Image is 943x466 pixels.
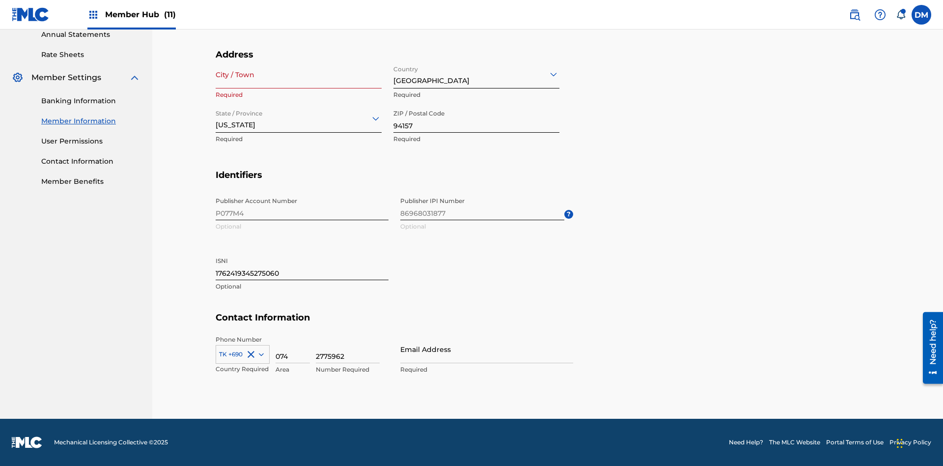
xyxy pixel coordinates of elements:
[41,116,140,126] a: Member Information
[216,135,382,144] p: Required
[12,72,24,84] img: Member Settings
[400,365,573,374] p: Required
[216,170,880,193] h5: Identifiers
[393,59,418,74] label: Country
[216,90,382,99] p: Required
[41,136,140,146] a: User Permissions
[216,103,262,118] label: State / Province
[41,156,140,167] a: Contact Information
[31,72,101,84] span: Member Settings
[216,312,880,335] h5: Contact Information
[41,29,140,40] a: Annual Statements
[393,90,559,99] p: Required
[912,5,931,25] div: User Menu
[41,176,140,187] a: Member Benefits
[54,438,168,447] span: Mechanical Licensing Collective © 2025
[826,438,884,447] a: Portal Terms of Use
[894,419,943,466] iframe: Chat Widget
[316,365,380,374] p: Number Required
[216,365,270,374] p: Country Required
[870,5,890,25] div: Help
[564,210,573,219] span: ?
[915,308,943,389] iframe: Resource Center
[276,365,310,374] p: Area
[41,96,140,106] a: Banking Information
[216,49,573,60] h5: Address
[393,62,559,86] div: [GEOGRAPHIC_DATA]
[216,106,382,130] div: [US_STATE]
[769,438,820,447] a: The MLC Website
[874,9,886,21] img: help
[889,438,931,447] a: Privacy Policy
[897,429,903,458] div: Drag
[12,7,50,22] img: MLC Logo
[393,135,559,144] p: Required
[41,50,140,60] a: Rate Sheets
[87,9,99,21] img: Top Rightsholders
[845,5,864,25] a: Public Search
[216,282,388,291] p: Optional
[129,72,140,84] img: expand
[12,437,42,448] img: logo
[164,10,176,19] span: (11)
[896,10,906,20] div: Notifications
[105,9,176,20] span: Member Hub
[849,9,860,21] img: search
[729,438,763,447] a: Need Help?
